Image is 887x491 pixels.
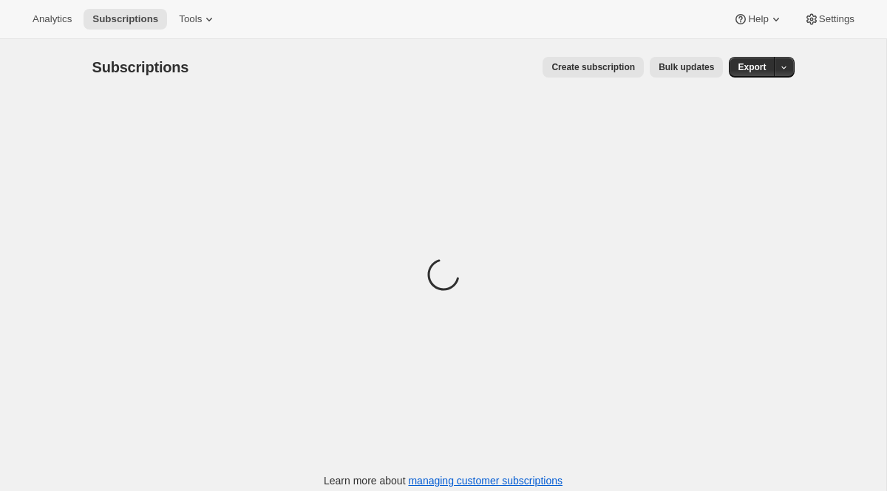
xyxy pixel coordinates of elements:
[408,475,563,487] a: managing customer subscriptions
[84,9,167,30] button: Subscriptions
[729,57,775,78] button: Export
[24,9,81,30] button: Analytics
[324,473,563,488] p: Learn more about
[92,59,189,75] span: Subscriptions
[179,13,202,25] span: Tools
[724,9,792,30] button: Help
[795,9,863,30] button: Settings
[551,61,635,73] span: Create subscription
[659,61,714,73] span: Bulk updates
[650,57,723,78] button: Bulk updates
[819,13,854,25] span: Settings
[748,13,768,25] span: Help
[33,13,72,25] span: Analytics
[543,57,644,78] button: Create subscription
[92,13,158,25] span: Subscriptions
[170,9,225,30] button: Tools
[738,61,766,73] span: Export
